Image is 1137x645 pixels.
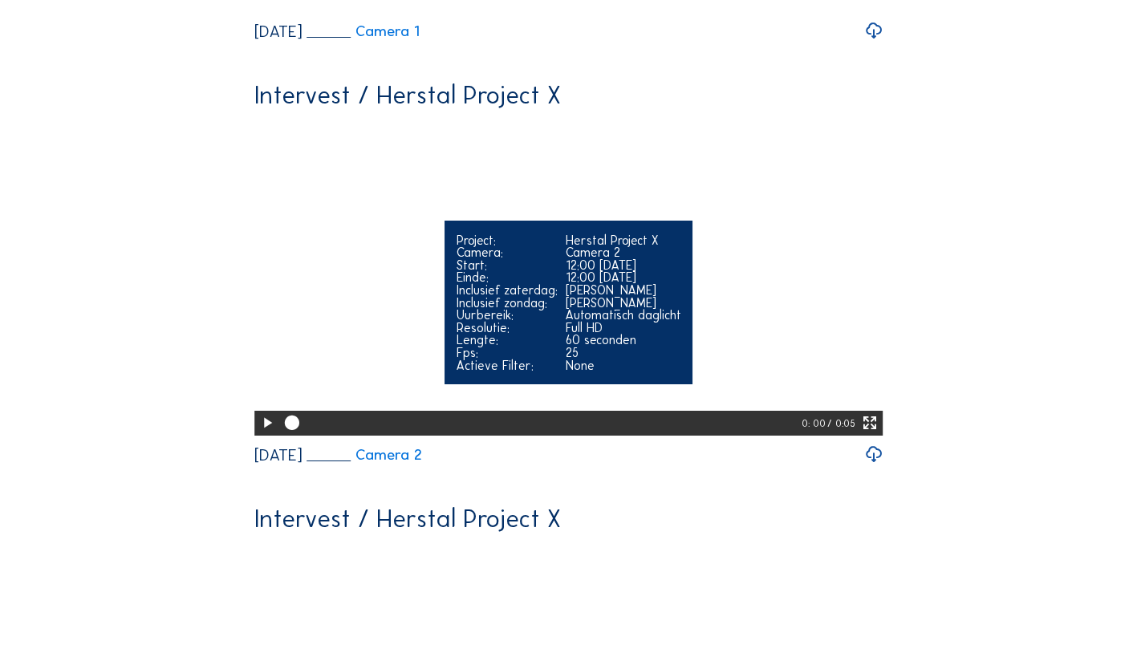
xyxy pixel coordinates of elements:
div: Start: [457,259,558,272]
div: Intervest / Herstal Project X [254,506,561,531]
div: Inclusief zaterdag: [457,284,558,297]
div: Uurbereik: [457,309,558,322]
div: 12:00 [DATE] [566,259,681,272]
div: Camera: [457,246,558,259]
div: Einde: [457,271,558,284]
div: Full HD [566,322,681,335]
div: Lengte: [457,334,558,347]
div: Inclusief zondag: [457,297,558,310]
div: 0: 00 [802,411,828,436]
div: 60 seconden [566,334,681,347]
div: Automatisch daglicht [566,309,681,322]
div: Herstal Project X [566,234,681,247]
video: Your browser does not support the video tag. [254,120,883,434]
div: [PERSON_NAME] [566,284,681,297]
div: Resolutie: [457,322,558,335]
div: Actieve Filter: [457,359,558,372]
div: [DATE] [254,447,303,463]
div: Fps: [457,347,558,359]
div: None [566,359,681,372]
div: / 0:05 [827,411,855,436]
div: Project: [457,234,558,247]
a: Camera 2 [307,448,422,463]
div: 25 [566,347,681,359]
div: 12:00 [DATE] [566,271,681,284]
a: Camera 1 [307,24,420,39]
div: [PERSON_NAME] [566,297,681,310]
div: [DATE] [254,23,303,39]
div: Camera 2 [566,246,681,259]
div: Intervest / Herstal Project X [254,83,561,107]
